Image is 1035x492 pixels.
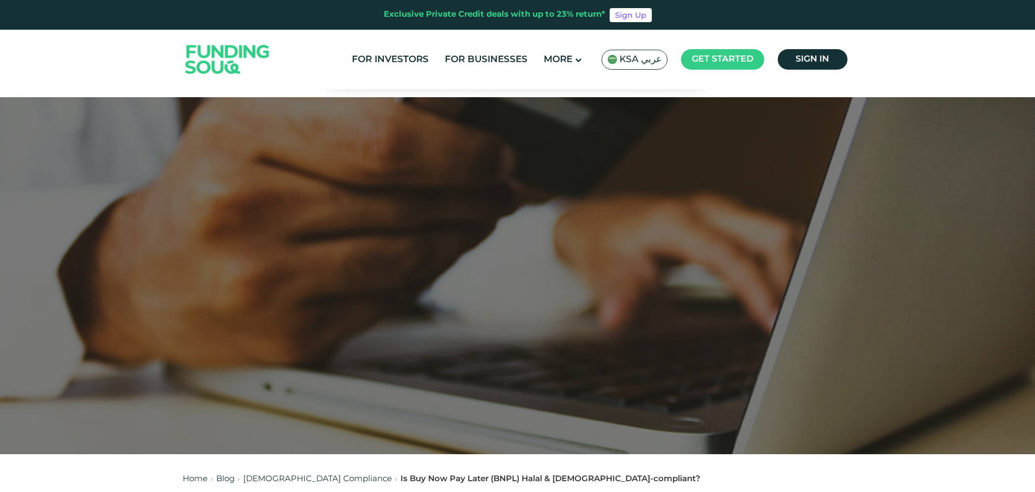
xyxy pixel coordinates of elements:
[544,55,572,64] span: More
[607,55,617,64] img: SA Flag
[384,9,605,21] div: Exclusive Private Credit deals with up to 23% return*
[796,55,829,63] span: Sign in
[243,475,392,483] a: [DEMOGRAPHIC_DATA] Compliance
[619,53,662,66] span: KSA عربي
[175,32,281,87] img: Logo
[610,8,652,22] a: Sign Up
[216,475,235,483] a: Blog
[183,475,208,483] a: Home
[400,473,700,486] div: Is Buy Now Pay Later (BNPL) Halal & [DEMOGRAPHIC_DATA]-compliant?
[778,49,847,70] a: Sign in
[349,51,431,69] a: For Investors
[442,51,530,69] a: For Businesses
[692,55,753,63] span: Get started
